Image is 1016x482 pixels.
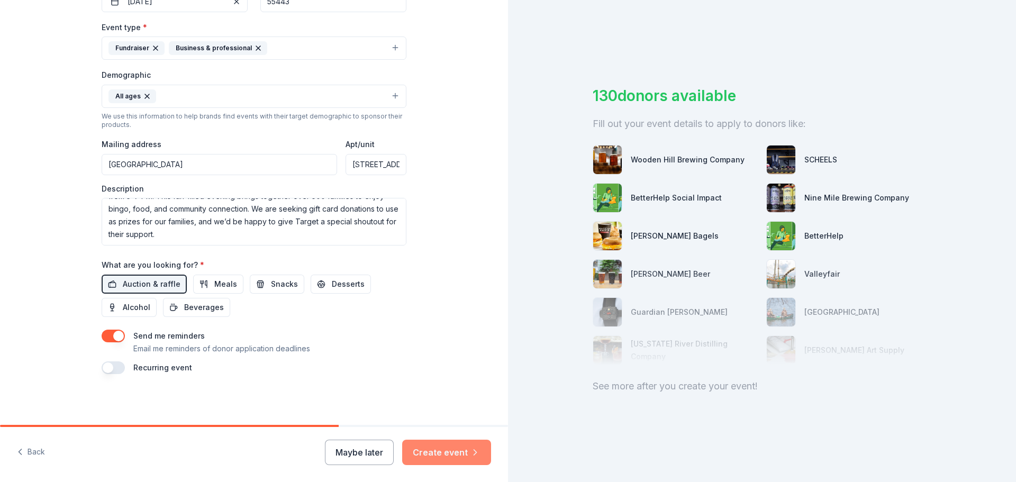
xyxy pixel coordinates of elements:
button: FundraiserBusiness & professional [102,37,406,60]
div: SCHEELS [804,153,837,166]
label: What are you looking for? [102,260,204,270]
button: All ages [102,85,406,108]
div: We use this information to help brands find events with their target demographic to sponsor their... [102,112,406,129]
label: Send me reminders [133,331,205,340]
div: BetterHelp Social Impact [631,192,722,204]
button: Snacks [250,275,304,294]
div: Nine Mile Brewing Company [804,192,909,204]
div: Fundraiser [108,41,165,55]
span: Meals [214,278,237,290]
label: Description [102,184,144,194]
div: All ages [108,89,156,103]
button: Maybe later [325,440,394,465]
label: Demographic [102,70,151,80]
button: Beverages [163,298,230,317]
div: 130 donors available [593,85,931,107]
img: photo for Nine Mile Brewing Company [767,184,795,212]
img: photo for SCHEELS [767,145,795,174]
button: Meals [193,275,243,294]
div: Business & professional [169,41,267,55]
label: Event type [102,22,147,33]
img: photo for BetterHelp [767,222,795,250]
button: Alcohol [102,298,157,317]
input: # [346,154,406,175]
span: Beverages [184,301,224,314]
div: BetterHelp [804,230,843,242]
div: [PERSON_NAME] Bagels [631,230,719,242]
span: Auction & raffle [123,278,180,290]
button: Auction & raffle [102,275,187,294]
label: Apt/unit [346,139,375,150]
div: Wooden Hill Brewing Company [631,153,745,166]
label: Recurring event [133,363,192,372]
img: photo for BetterHelp Social Impact [593,184,622,212]
span: Desserts [332,278,365,290]
button: Back [17,441,45,463]
span: Alcohol [123,301,150,314]
div: Fill out your event details to apply to donors like: [593,115,931,132]
p: Email me reminders of donor application deadlines [133,342,310,355]
img: photo for Wooden Hill Brewing Company [593,145,622,174]
button: Desserts [311,275,371,294]
label: Mailing address [102,139,161,150]
input: Enter a US address [102,154,337,175]
img: photo for Bruegger's Bagels [593,222,622,250]
div: See more after you create your event! [593,378,931,395]
button: Create event [402,440,491,465]
span: Snacks [271,278,298,290]
textarea: We are excited to host our annual community event, Bulldog Bingo, [DATE][DATE], from 5–7 PM! This... [102,198,406,245]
